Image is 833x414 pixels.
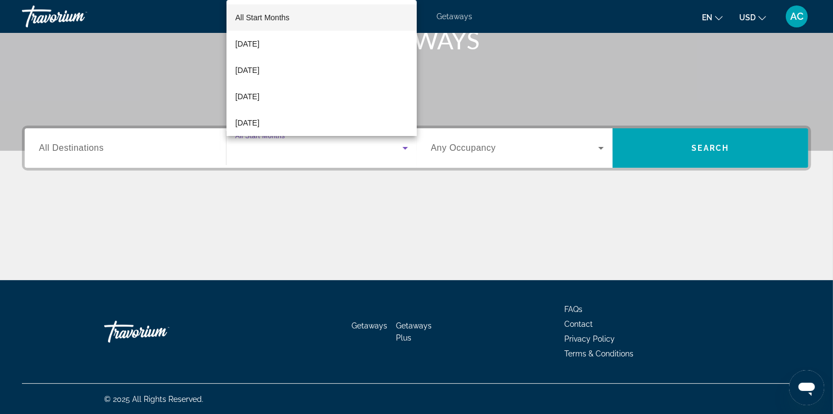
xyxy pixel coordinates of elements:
span: All Start Months [235,13,290,22]
iframe: Button to launch messaging window [789,370,824,405]
span: [DATE] [235,37,259,50]
span: [DATE] [235,116,259,129]
span: [DATE] [235,64,259,77]
span: [DATE] [235,90,259,103]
